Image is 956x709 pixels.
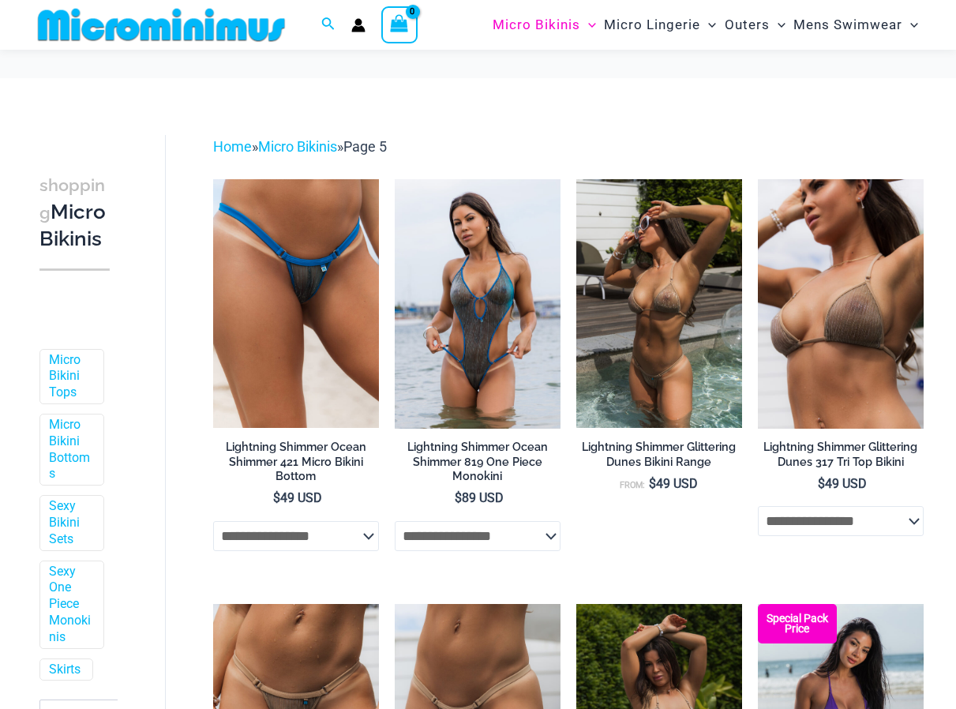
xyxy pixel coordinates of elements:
a: Micro Bikinis [258,138,337,155]
a: Micro LingerieMenu ToggleMenu Toggle [600,5,720,45]
span: From: [620,480,645,490]
span: Menu Toggle [770,5,785,45]
h2: Lightning Shimmer Ocean Shimmer 421 Micro Bikini Bottom [213,440,379,484]
a: Search icon link [321,15,336,35]
h3: Micro Bikinis [39,171,110,253]
a: Lightning Shimmer Glittering Dunes Bikini Range [576,440,742,475]
a: Lightning Shimmer Glittering Dunes 317 Tri Top 469 Thong 01Lightning Shimmer Glittering Dunes 317... [576,179,742,428]
h2: Lightning Shimmer Glittering Dunes Bikini Range [576,440,742,469]
span: Menu Toggle [700,5,716,45]
h2: Lightning Shimmer Glittering Dunes 317 Tri Top Bikini [758,440,924,469]
a: Home [213,138,252,155]
span: Outers [725,5,770,45]
a: Lightning Shimmer Ocean Shimmer 421 Micro 01Lightning Shimmer Ocean Shimmer 421 Micro 02Lightning... [213,179,379,428]
span: Menu Toggle [902,5,918,45]
span: Page 5 [343,138,387,155]
img: Lightning Shimmer Glittering Dunes 317 Tri Top 01 [758,179,924,428]
nav: Site Navigation [486,2,924,47]
a: Sexy Bikini Sets [49,498,92,547]
a: Lightning Shimmer Ocean Shimmer 819 One Piece Monokini [395,440,560,490]
img: MM SHOP LOGO FLAT [32,7,291,43]
span: Micro Lingerie [604,5,700,45]
bdi: 89 USD [455,490,504,505]
a: Lightning Shimmer Glittering Dunes 317 Tri Top Bikini [758,440,924,475]
a: Skirts [49,662,81,678]
span: Menu Toggle [580,5,596,45]
a: Lightning Shimmer Ocean Shimmer 421 Micro Bikini Bottom [213,440,379,490]
img: Lightning Shimmer Ocean Shimmer 421 Micro 01 [213,179,379,428]
b: Special Pack Price [758,613,837,634]
a: Mens SwimwearMenu ToggleMenu Toggle [789,5,922,45]
a: Micro Bikini Bottoms [49,417,92,482]
a: View Shopping Cart, empty [381,6,418,43]
span: $ [649,476,656,491]
a: Sexy One Piece Monokinis [49,564,92,646]
h2: Lightning Shimmer Ocean Shimmer 819 One Piece Monokini [395,440,560,484]
span: $ [273,490,280,505]
a: Micro BikinisMenu ToggleMenu Toggle [489,5,600,45]
bdi: 49 USD [273,490,322,505]
span: Mens Swimwear [793,5,902,45]
span: shopping [39,175,105,223]
img: Lightning Shimmer Glittering Dunes 819 One Piece Monokini 02 [395,179,560,428]
span: $ [818,476,825,491]
span: $ [455,490,462,505]
span: » » [213,138,387,155]
a: Lightning Shimmer Glittering Dunes 819 One Piece Monokini 02Lightning Shimmer Glittering Dunes 81... [395,179,560,428]
a: Micro Bikini Tops [49,352,92,401]
bdi: 49 USD [649,476,698,491]
a: OutersMenu ToggleMenu Toggle [721,5,789,45]
img: Lightning Shimmer Glittering Dunes 317 Tri Top 469 Thong 01 [576,179,742,428]
a: Account icon link [351,18,366,32]
bdi: 49 USD [818,476,867,491]
a: Lightning Shimmer Glittering Dunes 317 Tri Top 01Lightning Shimmer Glittering Dunes 317 Tri Top 4... [758,179,924,428]
span: Micro Bikinis [493,5,580,45]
